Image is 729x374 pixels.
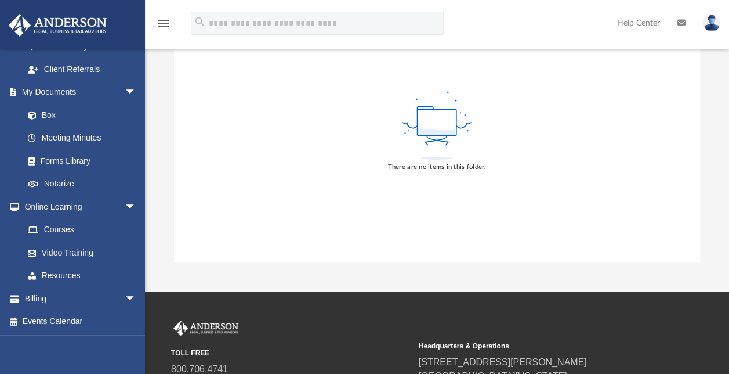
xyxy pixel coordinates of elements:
[157,16,171,30] i: menu
[419,357,587,367] a: [STREET_ADDRESS][PERSON_NAME]
[16,127,148,150] a: Meeting Minutes
[125,81,148,105] span: arrow_drop_down
[703,15,720,31] img: User Pic
[16,149,142,172] a: Forms Library
[171,364,228,374] a: 800.706.4741
[8,195,148,218] a: Online Learningarrow_drop_down
[157,22,171,30] a: menu
[8,310,154,333] a: Events Calendar
[16,218,148,242] a: Courses
[419,341,658,351] small: Headquarters & Operations
[16,241,142,264] a: Video Training
[171,348,411,358] small: TOLL FREE
[5,14,110,37] img: Anderson Advisors Platinum Portal
[8,287,154,310] a: Billingarrow_drop_down
[125,287,148,311] span: arrow_drop_down
[8,81,148,104] a: My Documentsarrow_drop_down
[16,264,148,287] a: Resources
[125,195,148,219] span: arrow_drop_down
[16,57,148,81] a: Client Referrals
[16,103,142,127] a: Box
[171,321,241,336] img: Anderson Advisors Platinum Portal
[194,16,206,28] i: search
[388,162,487,172] div: There are no items in this folder.
[16,172,148,196] a: Notarize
